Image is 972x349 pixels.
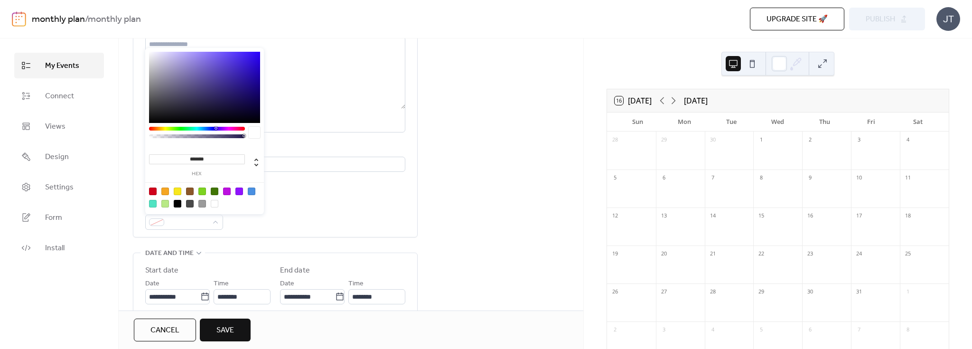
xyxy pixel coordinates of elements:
[161,200,169,208] div: #B8E986
[280,278,294,290] span: Date
[756,249,766,259] div: 22
[708,113,754,132] div: Tue
[610,135,620,145] div: 28
[216,325,234,336] span: Save
[895,113,941,132] div: Sat
[903,211,913,221] div: 18
[708,249,718,259] div: 21
[854,173,864,183] div: 10
[145,144,403,155] div: Location
[45,151,69,163] span: Design
[610,287,620,297] div: 26
[14,235,104,261] a: Install
[85,10,88,28] b: /
[854,135,864,145] div: 3
[615,113,661,132] div: Sun
[149,200,157,208] div: #50E3C2
[174,188,181,195] div: #F8E71C
[45,243,65,254] span: Install
[708,135,718,145] div: 30
[14,205,104,230] a: Form
[149,188,157,195] div: #D0021B
[854,249,864,259] div: 24
[848,113,894,132] div: Fri
[756,287,766,297] div: 29
[248,188,255,195] div: #4A90E2
[12,11,26,27] img: logo
[805,211,815,221] div: 16
[708,325,718,335] div: 4
[708,211,718,221] div: 14
[805,173,815,183] div: 9
[756,325,766,335] div: 5
[805,249,815,259] div: 23
[348,278,364,290] span: Time
[186,188,194,195] div: #8B572A
[610,211,620,221] div: 12
[854,211,864,221] div: 17
[14,113,104,139] a: Views
[659,135,669,145] div: 29
[186,200,194,208] div: #4A4A4A
[145,265,178,276] div: Start date
[45,212,62,224] span: Form
[88,10,141,28] b: monthly plan
[235,188,243,195] div: #9013FE
[903,173,913,183] div: 11
[750,8,844,30] button: Upgrade site 🚀
[14,174,104,200] a: Settings
[805,135,815,145] div: 2
[854,287,864,297] div: 31
[936,7,960,31] div: JT
[45,91,74,102] span: Connect
[150,325,179,336] span: Cancel
[610,325,620,335] div: 2
[214,278,229,290] span: Time
[14,53,104,78] a: My Events
[198,188,206,195] div: #7ED321
[610,173,620,183] div: 5
[45,182,74,193] span: Settings
[610,249,620,259] div: 19
[766,14,828,25] span: Upgrade site 🚀
[756,173,766,183] div: 8
[14,144,104,170] a: Design
[211,200,218,208] div: #FFFFFF
[659,249,669,259] div: 20
[280,265,310,276] div: End date
[659,211,669,221] div: 13
[145,278,159,290] span: Date
[903,325,913,335] div: 8
[611,94,655,107] button: 16[DATE]
[14,83,104,109] a: Connect
[659,173,669,183] div: 6
[755,113,801,132] div: Wed
[708,287,718,297] div: 28
[903,135,913,145] div: 4
[708,173,718,183] div: 7
[659,325,669,335] div: 3
[756,211,766,221] div: 15
[145,248,194,259] span: Date and time
[200,319,251,341] button: Save
[223,188,231,195] div: #BD10E0
[903,249,913,259] div: 25
[198,200,206,208] div: #9B9B9B
[684,95,708,106] div: [DATE]
[661,113,708,132] div: Mon
[805,287,815,297] div: 30
[32,10,85,28] a: monthly plan
[801,113,848,132] div: Thu
[134,319,196,341] button: Cancel
[211,188,218,195] div: #417505
[756,135,766,145] div: 1
[149,171,245,177] label: hex
[45,121,65,132] span: Views
[903,287,913,297] div: 1
[161,188,169,195] div: #F5A623
[659,287,669,297] div: 27
[805,325,815,335] div: 6
[854,325,864,335] div: 7
[174,200,181,208] div: #000000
